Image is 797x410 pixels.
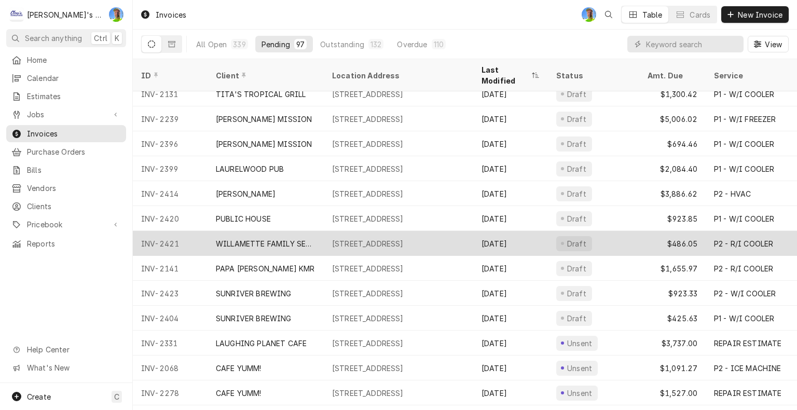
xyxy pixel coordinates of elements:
[714,288,776,299] div: P2 - W/I COOLER
[714,114,776,125] div: P1 - W/I FREEZER
[27,344,120,355] span: Help Center
[714,89,774,100] div: P1 - W/I COOLER
[216,313,292,324] div: SUNRIVER BREWING
[690,9,710,20] div: Cards
[566,288,588,299] div: Draft
[332,238,404,249] div: [STREET_ADDRESS]
[320,39,364,50] div: Outstanding
[6,125,126,142] a: Invoices
[714,213,774,224] div: P1 - W/I COOLER
[566,388,594,399] div: Unsent
[216,388,262,399] div: CAFE YUMM!
[216,263,315,274] div: PAPA [PERSON_NAME] KMR
[639,356,706,380] div: $1,091.27
[714,238,773,249] div: P2 - R/I COOLER
[133,156,208,181] div: INV-2399
[473,156,548,181] div: [DATE]
[639,380,706,405] div: $1,527.00
[639,181,706,206] div: $3,886.62
[27,146,121,157] span: Purchase Orders
[27,9,103,20] div: [PERSON_NAME]'s Refrigeration
[6,180,126,197] a: Vendors
[714,188,751,199] div: P2 - HVAC
[639,81,706,106] div: $1,300.42
[133,380,208,405] div: INV-2278
[648,70,695,81] div: Amt. Due
[216,338,307,349] div: LAUGHING PLANET CAFE
[133,181,208,206] div: INV-2414
[566,238,588,249] div: Draft
[473,181,548,206] div: [DATE]
[332,114,404,125] div: [STREET_ADDRESS]
[6,216,126,233] a: Go to Pricebook
[566,89,588,100] div: Draft
[133,281,208,306] div: INV-2423
[94,33,107,44] span: Ctrl
[748,36,789,52] button: View
[639,256,706,281] div: $1,655.97
[9,7,24,22] div: Clay's Refrigeration's Avatar
[141,70,197,81] div: ID
[473,256,548,281] div: [DATE]
[642,9,663,20] div: Table
[216,163,284,174] div: LAURELWOOD PUB
[196,39,227,50] div: All Open
[25,33,82,44] span: Search anything
[6,51,126,69] a: Home
[114,391,119,402] span: C
[6,106,126,123] a: Go to Jobs
[639,231,706,256] div: $486.05
[473,81,548,106] div: [DATE]
[566,139,588,149] div: Draft
[473,331,548,356] div: [DATE]
[473,380,548,405] div: [DATE]
[566,114,588,125] div: Draft
[6,341,126,358] a: Go to Help Center
[639,331,706,356] div: $3,737.00
[566,363,594,374] div: Unsent
[714,263,773,274] div: P2 - R/I COOLER
[27,109,105,120] span: Jobs
[216,139,312,149] div: [PERSON_NAME] MISSION
[736,9,785,20] span: New Invoice
[27,54,121,65] span: Home
[216,70,313,81] div: Client
[332,70,463,81] div: Location Address
[27,165,121,175] span: Bills
[566,338,594,349] div: Unsent
[216,363,262,374] div: CAFE YUMM!
[27,238,121,249] span: Reports
[6,143,126,160] a: Purchase Orders
[216,213,271,224] div: PUBLIC HOUSE
[6,235,126,252] a: Reports
[473,106,548,131] div: [DATE]
[332,263,404,274] div: [STREET_ADDRESS]
[482,64,529,86] div: Last Modified
[370,39,381,50] div: 132
[27,128,121,139] span: Invoices
[133,81,208,106] div: INV-2131
[133,131,208,156] div: INV-2396
[216,114,312,125] div: [PERSON_NAME] MISSION
[133,331,208,356] div: INV-2331
[6,88,126,105] a: Estimates
[133,356,208,380] div: INV-2068
[473,131,548,156] div: [DATE]
[714,338,781,349] div: REPAIR ESTIMATE
[639,156,706,181] div: $2,084.40
[133,306,208,331] div: INV-2404
[639,106,706,131] div: $5,006.02
[473,231,548,256] div: [DATE]
[566,313,588,324] div: Draft
[473,306,548,331] div: [DATE]
[332,388,404,399] div: [STREET_ADDRESS]
[332,139,404,149] div: [STREET_ADDRESS]
[714,388,781,399] div: REPAIR ESTIMATE
[27,362,120,373] span: What's New
[6,359,126,376] a: Go to What's New
[714,163,774,174] div: P1 - W/I COOLER
[556,70,629,81] div: Status
[216,188,276,199] div: [PERSON_NAME]
[27,183,121,194] span: Vendors
[332,213,404,224] div: [STREET_ADDRESS]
